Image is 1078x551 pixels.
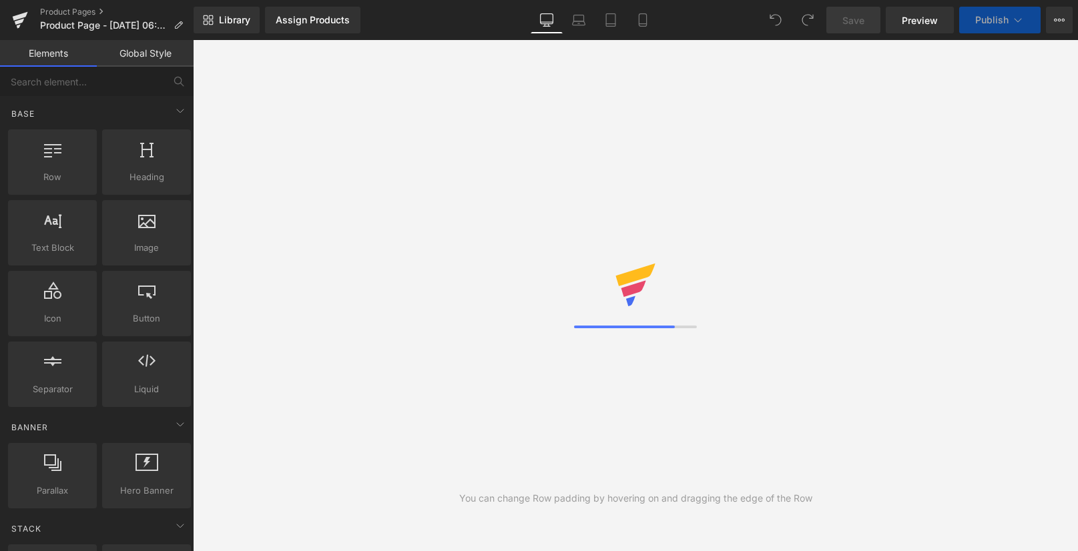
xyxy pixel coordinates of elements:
span: Text Block [12,241,93,255]
span: Publish [975,15,1009,25]
span: Liquid [106,382,187,396]
button: More [1046,7,1073,33]
span: Preview [902,13,938,27]
div: Assign Products [276,15,350,25]
span: Parallax [12,484,93,498]
span: Banner [10,421,49,434]
span: Image [106,241,187,255]
span: Base [10,107,36,120]
a: Mobile [627,7,659,33]
a: New Library [194,7,260,33]
span: Library [219,14,250,26]
span: Save [842,13,864,27]
div: You can change Row padding by hovering on and dragging the edge of the Row [459,491,812,506]
span: Hero Banner [106,484,187,498]
a: Preview [886,7,954,33]
a: Desktop [531,7,563,33]
a: Laptop [563,7,595,33]
span: Icon [12,312,93,326]
a: Tablet [595,7,627,33]
span: Stack [10,522,43,535]
a: Global Style [97,40,194,67]
a: Product Pages [40,7,194,17]
button: Redo [794,7,821,33]
span: Row [12,170,93,184]
button: Undo [762,7,789,33]
span: Button [106,312,187,326]
span: Product Page - [DATE] 06:42:48 [40,20,168,31]
span: Heading [106,170,187,184]
span: Separator [12,382,93,396]
button: Publish [959,7,1041,33]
